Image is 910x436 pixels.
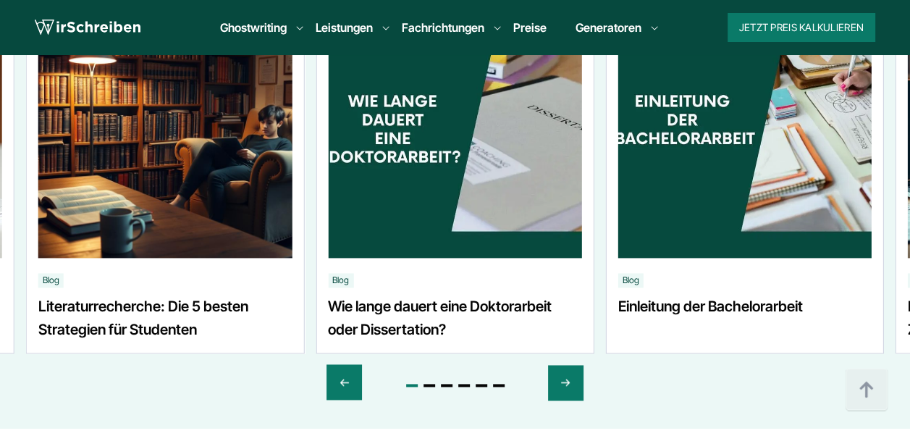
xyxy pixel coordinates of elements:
img: logo wirschreiben [35,17,140,38]
a: Blog [623,274,639,285]
button: Jetzt Preis kalkulieren [728,13,875,42]
span: Go to slide 3 [441,384,452,387]
a: Generatoren [576,19,641,36]
a: Wie lange dauert eine Doktorarbeit oder Dissertation? [328,295,581,341]
div: Previous slide [327,365,362,400]
a: Einleitung der Bachelorarbeit [618,295,872,341]
a: Blog [332,274,349,285]
span: Go to slide 1 [406,384,418,387]
div: Next slide [548,365,583,400]
span: Go to slide 6 [493,384,505,387]
a: Fachrichtungen [402,19,484,36]
img: button top [845,369,888,412]
a: Blog [43,274,59,285]
a: Literaturrecherche: Die 5 besten Strategien für Studenten [38,295,292,341]
span: Go to slide 2 [424,384,435,387]
span: Go to slide 5 [476,384,487,387]
a: Ghostwriting [220,19,287,36]
span: Go to slide 4 [458,384,470,387]
a: Preise [513,20,547,35]
a: Leistungen [316,19,373,36]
